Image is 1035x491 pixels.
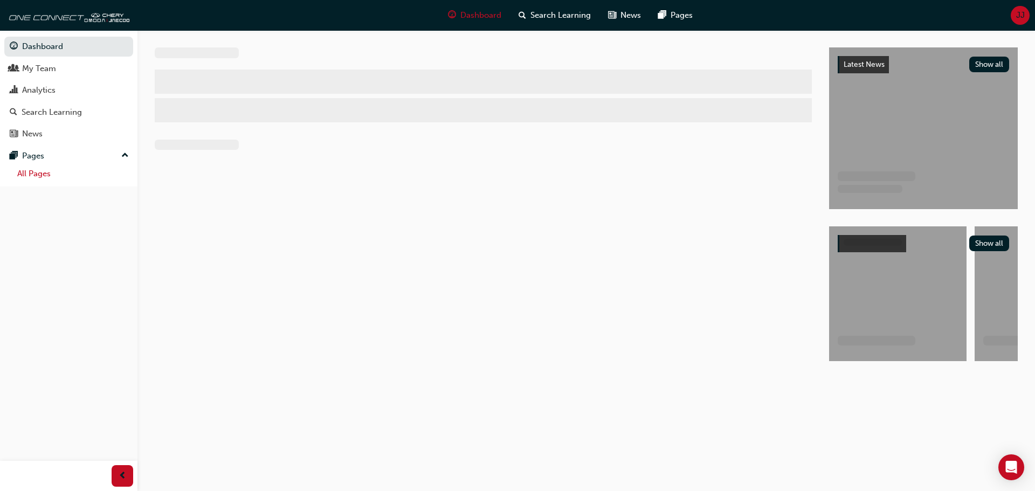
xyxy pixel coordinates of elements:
[10,64,18,74] span: people-icon
[22,63,56,75] div: My Team
[22,84,56,96] div: Analytics
[838,56,1009,73] a: Latest NewsShow all
[998,454,1024,480] div: Open Intercom Messenger
[4,146,133,166] button: Pages
[22,128,43,140] div: News
[13,165,133,182] a: All Pages
[969,57,1010,72] button: Show all
[5,4,129,26] img: oneconnect
[10,86,18,95] span: chart-icon
[10,151,18,161] span: pages-icon
[4,102,133,122] a: Search Learning
[439,4,510,26] a: guage-iconDashboard
[22,150,44,162] div: Pages
[620,9,641,22] span: News
[658,9,666,22] span: pages-icon
[671,9,693,22] span: Pages
[460,9,501,22] span: Dashboard
[4,124,133,144] a: News
[510,4,599,26] a: search-iconSearch Learning
[838,235,1009,252] a: Show all
[599,4,650,26] a: news-iconNews
[530,9,591,22] span: Search Learning
[448,9,456,22] span: guage-icon
[1011,6,1030,25] button: JJ
[10,129,18,139] span: news-icon
[650,4,701,26] a: pages-iconPages
[4,34,133,146] button: DashboardMy TeamAnalyticsSearch LearningNews
[121,149,129,163] span: up-icon
[4,59,133,79] a: My Team
[608,9,616,22] span: news-icon
[4,80,133,100] a: Analytics
[969,236,1010,251] button: Show all
[4,37,133,57] a: Dashboard
[1016,9,1025,22] span: JJ
[844,60,885,69] span: Latest News
[22,106,82,119] div: Search Learning
[10,42,18,52] span: guage-icon
[10,108,17,117] span: search-icon
[119,469,127,483] span: prev-icon
[519,9,526,22] span: search-icon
